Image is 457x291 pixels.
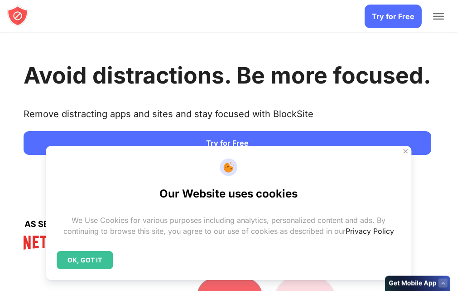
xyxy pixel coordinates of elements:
a: Privacy Policy [346,227,394,236]
text: Remove distracting apps and sites and stay focused with BlockSite [24,109,313,127]
h2: Our Website uses cookies [159,187,298,200]
a: blocksite logo [7,5,29,28]
a: Try for Free [24,131,431,155]
img: blocksite logo [7,5,29,27]
a: Try for Free [365,5,422,28]
h1: Avoid distractions. Be more focused. [24,62,431,89]
p: We Use Cookies for various purposes including analytics, personalized content and ads. By continu... [57,215,400,237]
button: Toggle Menu [433,13,444,20]
img: Close [402,148,409,155]
div: OK, GOT IT [57,251,113,269]
button: Close [399,145,411,157]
